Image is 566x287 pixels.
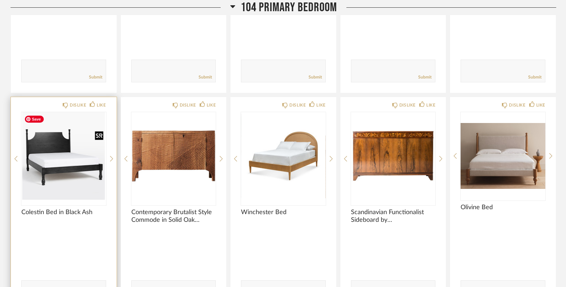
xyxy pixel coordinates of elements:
div: LIKE [316,102,325,109]
div: 0 [241,112,326,200]
div: LIKE [97,102,106,109]
img: undefined [461,112,545,200]
div: DISLIKE [180,102,196,109]
div: DISLIKE [289,102,306,109]
img: undefined [241,112,326,200]
img: undefined [21,112,106,200]
div: 0 [131,112,216,200]
span: Olivine Bed [461,204,545,211]
a: Submit [89,74,102,80]
span: Winchester Bed [241,209,326,216]
span: Save [25,116,44,123]
a: Submit [528,74,541,80]
div: LIKE [207,102,216,109]
div: LIKE [536,102,545,109]
div: DISLIKE [70,102,86,109]
div: DISLIKE [399,102,416,109]
div: DISLIKE [509,102,525,109]
div: LIKE [426,102,435,109]
a: Submit [199,74,212,80]
a: Submit [309,74,322,80]
span: Contemporary Brutalist Style Commode in Solid Oak 'Custom Size' [131,209,216,224]
img: undefined [351,112,436,200]
img: undefined [131,112,216,200]
div: 0 [21,112,106,200]
span: Scandinavian Functionalist Sideboard by [PERSON_NAME], [GEOGRAPHIC_DATA], 1930s [351,209,436,224]
span: Colestin Bed in Black Ash [21,209,106,216]
div: 0 [351,112,436,200]
a: Submit [418,74,432,80]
